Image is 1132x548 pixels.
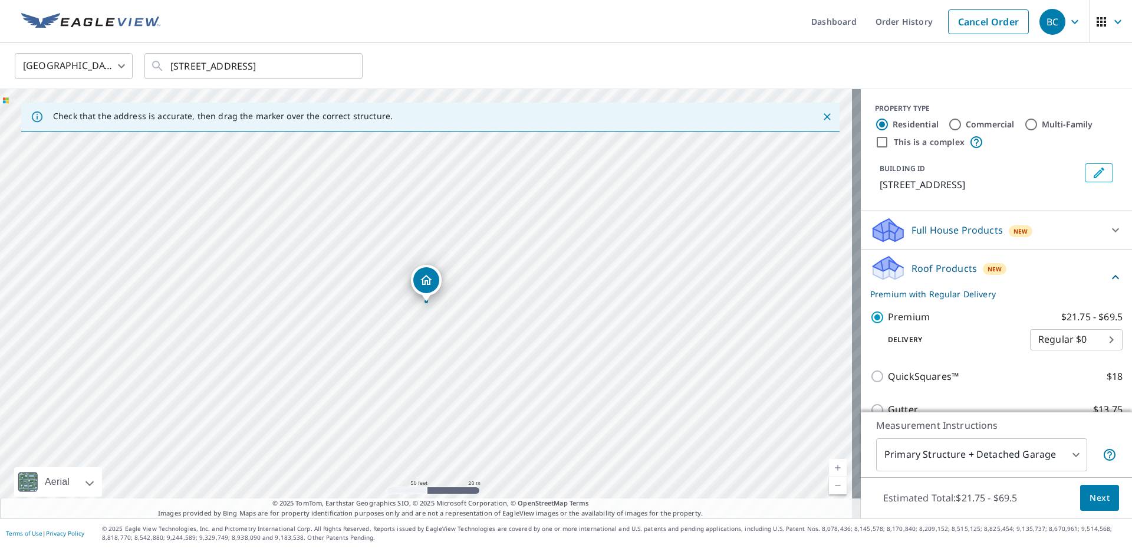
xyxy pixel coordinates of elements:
p: [STREET_ADDRESS] [880,178,1080,192]
p: Full House Products [911,223,1003,237]
span: © 2025 TomTom, Earthstar Geographics SIO, © 2025 Microsoft Corporation, © [272,498,589,508]
a: Cancel Order [948,9,1029,34]
a: Privacy Policy [46,529,84,537]
p: Premium [888,310,930,324]
div: BC [1039,9,1065,35]
a: OpenStreetMap [518,498,567,507]
p: Premium with Regular Delivery [870,288,1108,300]
div: Aerial [14,467,102,497]
p: QuickSquares™ [888,369,959,384]
div: PROPERTY TYPE [875,103,1118,114]
input: Search by address or latitude-longitude [170,50,338,83]
span: Your report will include the primary structure and a detached garage if one exists. [1103,448,1117,462]
p: | [6,530,84,537]
img: EV Logo [21,13,160,31]
p: Measurement Instructions [876,418,1117,432]
label: Residential [893,119,939,130]
p: $13.75 [1093,402,1123,417]
a: Terms of Use [6,529,42,537]
p: $18 [1107,369,1123,384]
div: Primary Structure + Detached Garage [876,438,1087,471]
button: Edit building 1 [1085,163,1113,182]
p: Roof Products [911,261,977,275]
p: BUILDING ID [880,163,925,173]
p: Estimated Total: $21.75 - $69.5 [874,485,1027,511]
p: © 2025 Eagle View Technologies, Inc. and Pictometry International Corp. All Rights Reserved. Repo... [102,524,1126,542]
button: Close [820,109,835,124]
label: Multi-Family [1042,119,1093,130]
label: This is a complex [894,136,965,148]
span: Next [1090,491,1110,506]
label: Commercial [966,119,1015,130]
p: Delivery [870,334,1030,345]
a: Current Level 19, Zoom In [829,459,847,477]
p: Check that the address is accurate, then drag the marker over the correct structure. [53,111,393,122]
div: Aerial [41,467,73,497]
a: Terms [570,498,589,507]
span: New [1013,227,1028,236]
div: Regular $0 [1030,323,1123,356]
a: Current Level 19, Zoom Out [829,477,847,494]
button: Next [1080,485,1119,511]
div: Full House ProductsNew [870,216,1123,244]
div: Roof ProductsNewPremium with Regular Delivery [870,254,1123,300]
div: [GEOGRAPHIC_DATA] [15,50,133,83]
div: Dropped pin, building 1, Residential property, 2518 Shagbark Ln Stroudsburg, PA 18360 [411,265,442,301]
span: New [988,264,1002,274]
p: Gutter [888,402,918,417]
p: $21.75 - $69.5 [1061,310,1123,324]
